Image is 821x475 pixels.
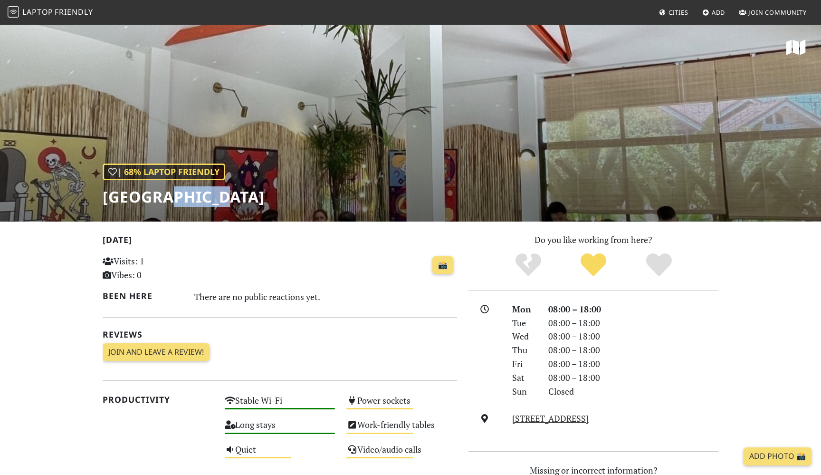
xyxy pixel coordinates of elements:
[543,385,724,398] div: Closed
[668,8,688,17] span: Cities
[543,371,724,385] div: 08:00 – 18:00
[543,343,724,357] div: 08:00 – 18:00
[468,233,718,247] p: Do you like working from here?
[8,6,19,18] img: LaptopFriendly
[512,413,589,424] a: [STREET_ADDRESS]
[219,393,341,417] div: Stable Wi-Fi
[103,291,183,301] h2: Been here
[506,371,543,385] div: Sat
[712,8,726,17] span: Add
[655,4,692,21] a: Cities
[194,289,458,304] div: There are no public reactions yet.
[341,442,463,466] div: Video/audio calls
[506,316,543,330] div: Tue
[506,330,543,343] div: Wed
[8,4,93,21] a: LaptopFriendly LaptopFriendly
[543,316,724,330] div: 08:00 – 18:00
[543,302,724,316] div: 08:00 – 18:00
[506,385,543,398] div: Sun
[219,417,341,441] div: Long stays
[744,447,811,465] a: Add Photo 📸
[626,252,692,278] div: Definitely!
[103,254,213,282] p: Visits: 1 Vibes: 0
[103,188,265,206] h1: [GEOGRAPHIC_DATA]
[22,7,53,17] span: Laptop
[103,395,213,405] h2: Productivity
[341,417,463,441] div: Work-friendly tables
[432,256,453,274] a: 📸
[748,8,807,17] span: Join Community
[103,164,225,180] div: | 68% Laptop Friendly
[698,4,729,21] a: Add
[735,4,811,21] a: Join Community
[103,330,457,339] h2: Reviews
[506,343,543,357] div: Thu
[219,442,341,466] div: Quiet
[103,343,210,361] a: Join and leave a review!
[341,393,463,417] div: Power sockets
[103,235,457,249] h2: [DATE]
[506,302,543,316] div: Mon
[496,252,561,278] div: No
[506,357,543,371] div: Fri
[543,357,724,371] div: 08:00 – 18:00
[543,330,724,343] div: 08:00 – 18:00
[55,7,93,17] span: Friendly
[561,252,626,278] div: Yes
